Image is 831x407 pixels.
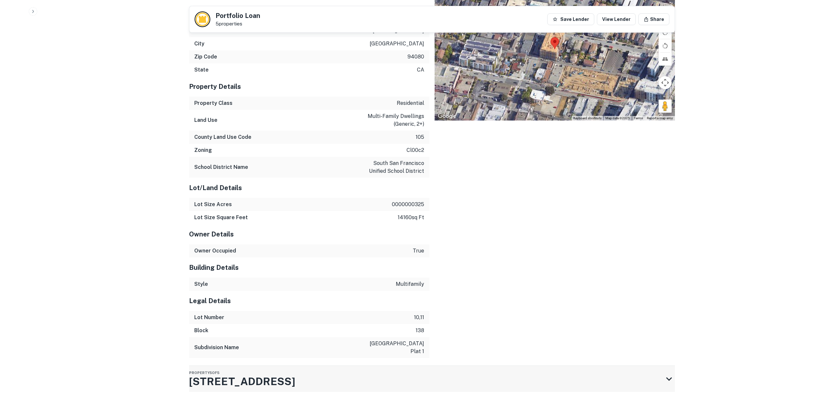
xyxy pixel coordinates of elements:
[392,201,424,208] p: 0000000325
[436,112,458,121] img: Google
[638,13,669,25] button: Share
[659,39,672,52] button: Rotate map counterclockwise
[408,53,424,61] p: 94080
[194,99,232,107] h6: Property Class
[597,13,636,25] a: View Lender
[573,116,601,121] button: Keyboard shortcuts
[414,314,424,321] p: 10,11
[189,229,429,239] h5: Owner Details
[416,133,424,141] p: 105
[798,355,831,386] iframe: Chat Widget
[194,314,224,321] h6: Lot Number
[194,146,212,154] h6: Zoning
[605,116,630,120] span: Map data ©2025
[194,327,208,334] h6: Block
[194,214,248,221] h6: Lot Size Square Feet
[194,163,248,171] h6: School District Name
[194,247,236,255] h6: Owner Occupied
[189,371,219,375] span: Property 5 of 5
[659,100,672,113] button: Drag Pegman onto the map to open Street View
[194,133,251,141] h6: County Land Use Code
[436,112,458,121] a: Open this area in Google Maps (opens a new window)
[365,112,424,128] p: multi-family dwellings (generic, 2+)
[398,214,424,221] p: 14160 sq ft
[194,344,239,351] h6: Subdivision Name
[413,247,424,255] p: true
[417,66,424,74] p: ca
[189,374,295,389] h3: [STREET_ADDRESS]
[397,99,424,107] p: residential
[365,340,424,355] p: [GEOGRAPHIC_DATA] plat 1
[634,116,643,120] a: Terms (opens in new tab)
[416,327,424,334] p: 138
[216,21,260,27] p: 5 properties
[659,53,672,66] button: Tilt map
[396,280,424,288] p: multifamily
[407,146,424,154] p: cl00c2
[216,12,260,19] h5: Portfolio Loan
[365,159,424,175] p: south san francisco unified school district
[194,66,209,74] h6: State
[547,13,594,25] button: Save Lender
[647,116,673,120] a: Report a map error
[659,76,672,89] button: Map camera controls
[189,296,429,306] h5: Legal Details
[189,82,429,91] h5: Property Details
[189,366,675,392] div: Property5of5[STREET_ADDRESS]
[194,116,217,124] h6: Land Use
[194,201,232,208] h6: Lot Size Acres
[194,53,217,61] h6: Zip Code
[189,183,429,193] h5: Lot/Land Details
[194,40,204,48] h6: City
[189,263,429,272] h5: Building Details
[370,40,424,48] p: [GEOGRAPHIC_DATA]
[194,280,208,288] h6: Style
